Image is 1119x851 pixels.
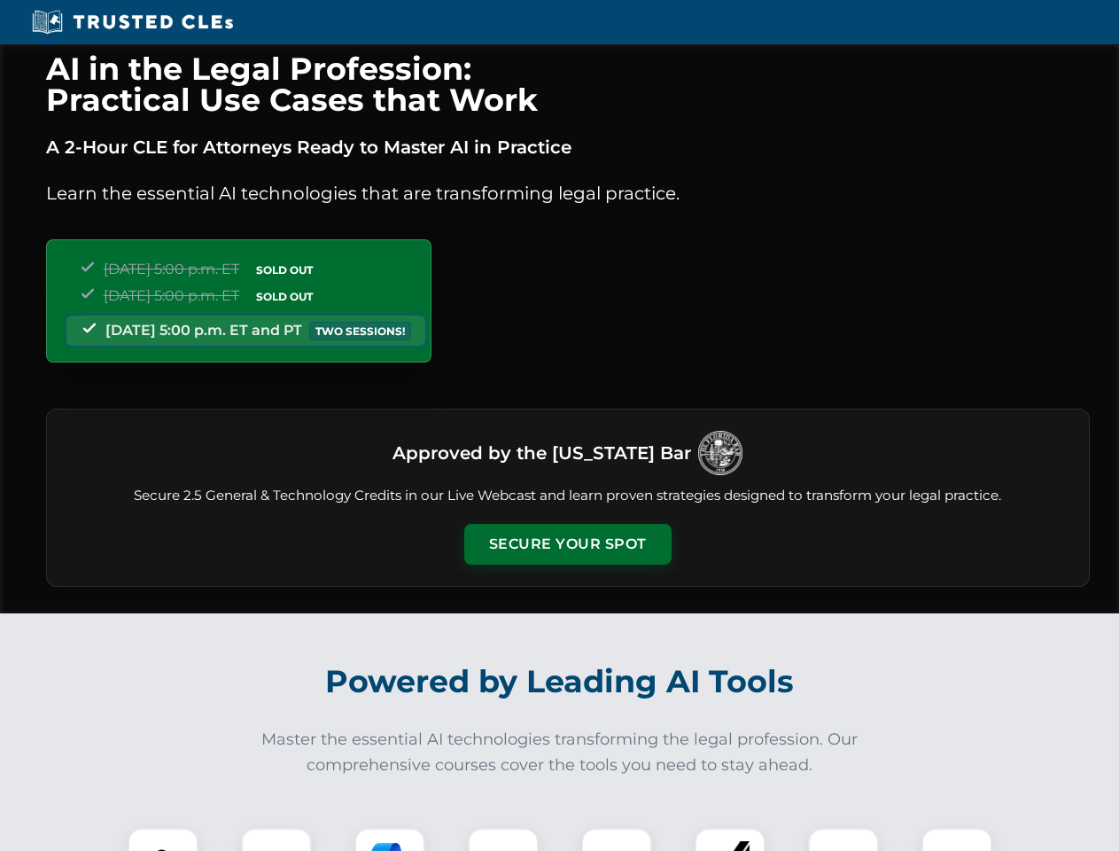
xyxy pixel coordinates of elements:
p: Master the essential AI technologies transforming the legal profession. Our comprehensive courses... [250,727,870,778]
span: [DATE] 5:00 p.m. ET [104,287,239,304]
p: Secure 2.5 General & Technology Credits in our Live Webcast and learn proven strategies designed ... [68,486,1068,506]
h1: AI in the Legal Profession: Practical Use Cases that Work [46,53,1090,115]
p: A 2-Hour CLE for Attorneys Ready to Master AI in Practice [46,133,1090,161]
img: Trusted CLEs [27,9,238,35]
h3: Approved by the [US_STATE] Bar [392,437,691,469]
span: [DATE] 5:00 p.m. ET [104,261,239,277]
p: Learn the essential AI technologies that are transforming legal practice. [46,179,1090,207]
img: Logo [698,431,742,475]
h2: Powered by Leading AI Tools [69,651,1051,713]
button: Secure Your Spot [464,524,672,565]
span: SOLD OUT [250,261,319,279]
span: SOLD OUT [250,287,319,306]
